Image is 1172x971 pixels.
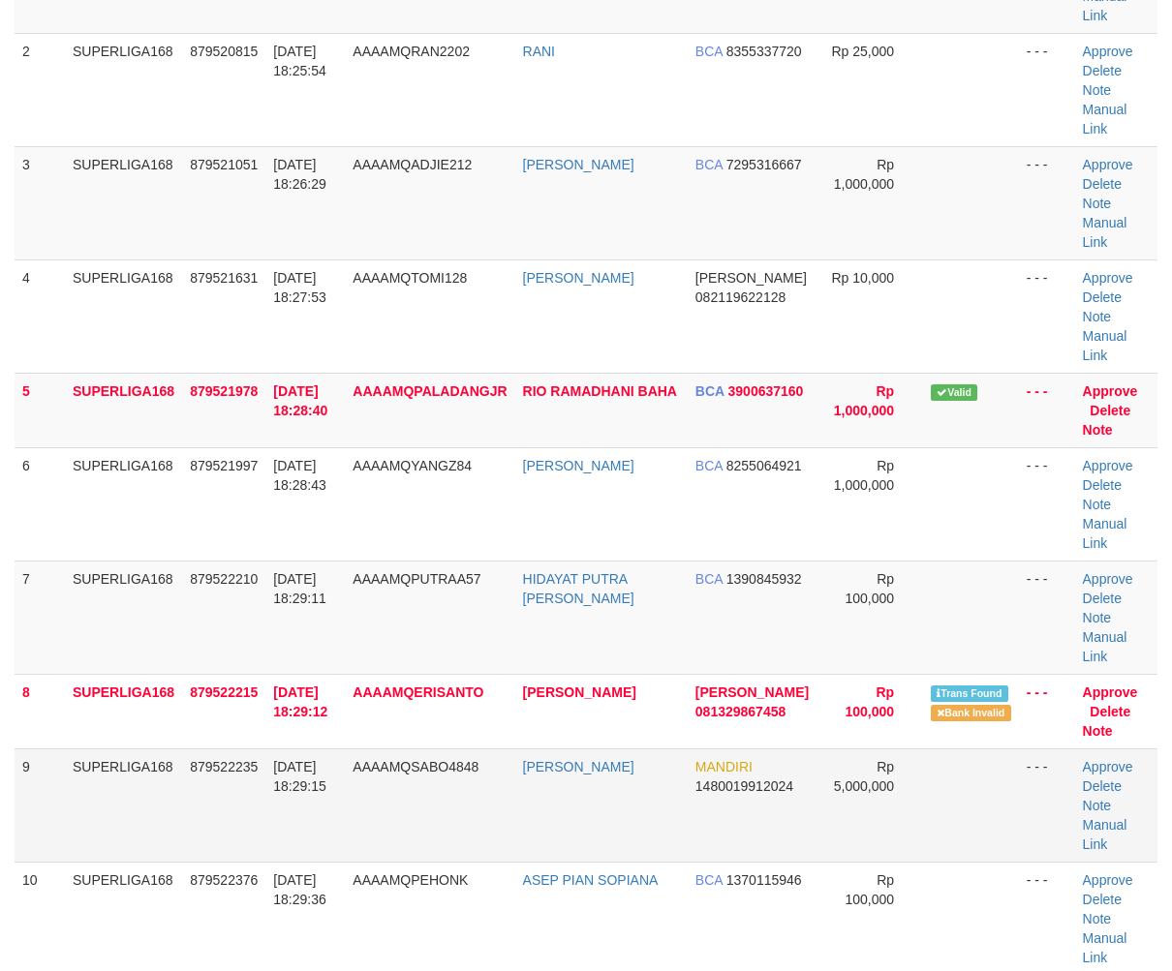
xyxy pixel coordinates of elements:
td: 5 [15,373,65,447]
td: SUPERLIGA168 [65,748,182,862]
span: Rp 1,000,000 [834,458,894,493]
span: Similar transaction found [931,685,1008,702]
td: SUPERLIGA168 [65,561,182,674]
span: Rp 5,000,000 [834,759,894,794]
a: Manual Link [1083,516,1127,551]
span: BCA [695,44,723,59]
span: 879521997 [190,458,258,473]
a: Approve [1083,270,1133,286]
span: [PERSON_NAME] [695,684,809,700]
td: 6 [15,447,65,561]
a: Note [1083,422,1113,438]
a: Manual Link [1083,629,1127,664]
a: Delete [1083,477,1122,493]
a: Approve [1083,44,1133,59]
span: Rp 25,000 [831,44,894,59]
a: Delete [1090,704,1130,719]
span: MANDIRI [695,759,753,774]
a: Delete [1083,176,1122,192]
td: 3 [15,146,65,259]
span: Copy 1370115946 to clipboard [726,872,802,888]
td: - - - [1019,674,1075,748]
td: - - - [1019,561,1075,674]
span: Copy 1390845932 to clipboard [726,571,802,587]
td: - - - [1019,447,1075,561]
td: - - - [1019,146,1075,259]
span: 879521631 [190,270,258,286]
span: BCA [695,458,723,473]
span: BCA [695,157,723,172]
td: 2 [15,33,65,146]
span: 879521051 [190,157,258,172]
a: Approve [1083,872,1133,888]
span: BCA [695,872,723,888]
a: RANI [523,44,555,59]
span: Rp 1,000,000 [834,157,894,192]
td: 8 [15,674,65,748]
a: Delete [1083,289,1122,305]
span: Copy 8255064921 to clipboard [726,458,802,473]
span: [DATE] 18:28:43 [273,458,326,493]
span: AAAAMQPUTRAA57 [353,571,480,587]
a: Note [1083,196,1112,211]
span: [DATE] 18:26:29 [273,157,326,192]
a: [PERSON_NAME] [523,270,634,286]
span: AAAAMQTOMI128 [353,270,467,286]
a: Approve [1083,157,1133,172]
span: BCA [695,383,725,399]
td: SUPERLIGA168 [65,674,182,748]
span: Rp 10,000 [831,270,894,286]
td: - - - [1019,33,1075,146]
a: Note [1083,610,1112,625]
a: Note [1083,911,1112,926]
span: Rp 100,000 [845,571,894,606]
span: Copy 081329867458 to clipboard [695,704,786,719]
td: 4 [15,259,65,373]
a: Delete [1083,892,1122,907]
span: Copy 1480019912024 to clipboard [695,778,793,794]
a: ASEP PIAN SOPIANA [523,872,659,888]
a: Delete [1083,63,1122,78]
span: [DATE] 18:25:54 [273,44,326,78]
span: 879521978 [190,383,258,399]
span: [DATE] 18:28:40 [273,383,327,418]
a: Manual Link [1083,817,1127,852]
a: Delete [1083,591,1122,606]
span: [DATE] 18:29:11 [273,571,326,606]
span: 879522215 [190,684,258,700]
span: AAAAMQERISANTO [353,684,483,700]
a: Approve [1083,684,1138,700]
span: [DATE] 18:29:15 [273,759,326,794]
a: [PERSON_NAME] [523,458,634,473]
a: RIO RAMADHANI BAHA [523,383,677,399]
a: Note [1083,82,1112,98]
td: - - - [1019,373,1075,447]
a: Approve [1083,759,1133,774]
span: Valid transaction [931,384,977,401]
span: AAAAMQSABO4848 [353,759,478,774]
a: Note [1083,309,1112,324]
span: Rp 100,000 [845,684,894,719]
span: Rp 1,000,000 [834,383,894,418]
a: Note [1083,723,1113,739]
span: AAAAMQRAN2202 [353,44,470,59]
span: [DATE] 18:29:36 [273,872,326,907]
span: Bank is not match [931,705,1010,721]
a: HIDAYAT PUTRA [PERSON_NAME] [523,571,634,606]
td: SUPERLIGA168 [65,373,182,447]
a: Manual Link [1083,102,1127,137]
a: [PERSON_NAME] [523,157,634,172]
span: AAAAMQPEHONK [353,872,468,888]
a: Note [1083,497,1112,512]
span: BCA [695,571,723,587]
a: [PERSON_NAME] [523,759,634,774]
span: Rp 100,000 [845,872,894,907]
td: - - - [1019,259,1075,373]
span: Copy 7295316667 to clipboard [726,157,802,172]
a: Manual Link [1083,930,1127,965]
span: 879520815 [190,44,258,59]
a: [PERSON_NAME] [523,684,636,700]
span: AAAAMQPALADANGJR [353,383,507,399]
td: SUPERLIGA168 [65,259,182,373]
a: Delete [1083,778,1122,794]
